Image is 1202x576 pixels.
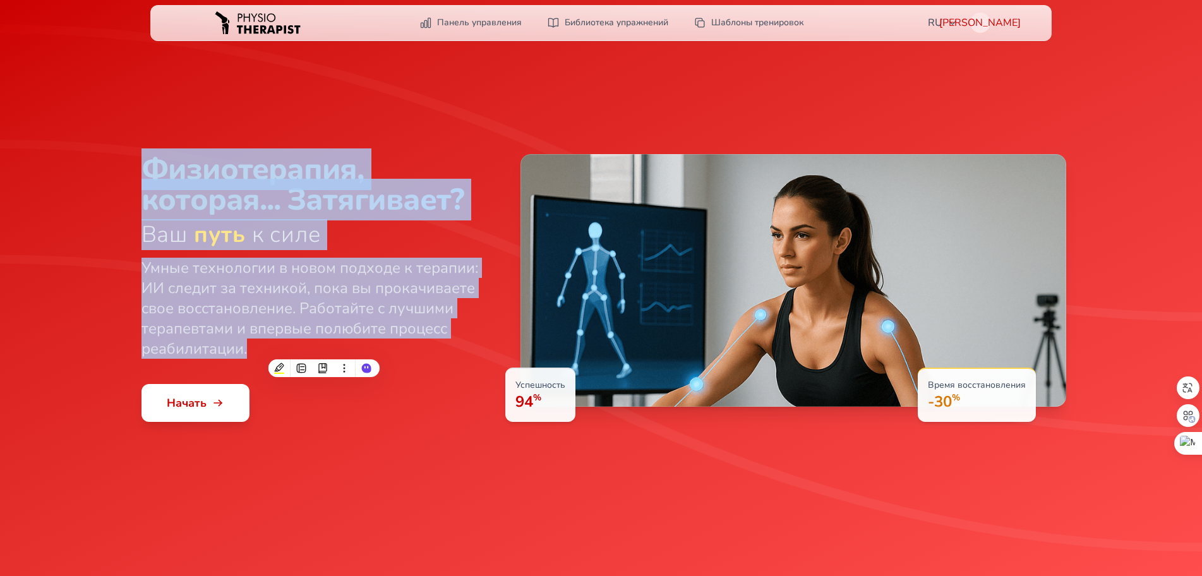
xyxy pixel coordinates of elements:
[141,222,495,248] span: Ваш к силе
[515,379,565,392] p: Успешность
[686,11,811,34] a: Шаблоны тренировок
[141,258,495,359] p: Умные технологии в новом подходе к терапии: ИИ следит за техникой, пока вы прокачиваете свое восс...
[194,219,246,250] span: путь
[928,15,958,30] span: RU
[539,11,676,34] a: Библиотека упражнений
[920,10,965,35] button: RU
[970,13,990,33] button: [PERSON_NAME]
[212,4,303,41] img: PHYSIOTHERAPISTRU logo
[141,154,495,215] span: Физиотерапия, которая... Затягивает?
[515,392,565,412] p: 94
[412,11,529,34] a: Панель управления
[141,384,249,422] a: Начать
[167,394,224,412] span: Начать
